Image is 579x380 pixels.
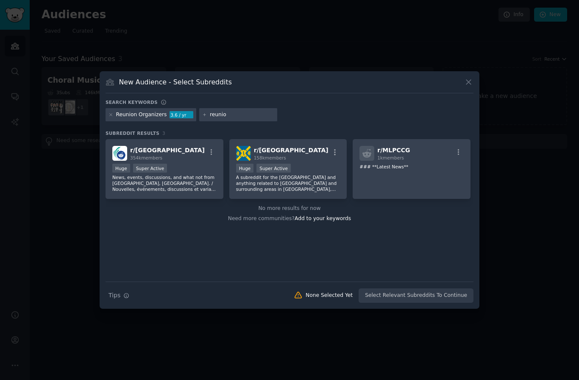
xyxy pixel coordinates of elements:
img: ottawa [112,146,127,161]
div: Reunion Organizers [116,111,167,119]
div: 3.6 / yr [170,111,193,119]
span: Add to your keywords [295,215,351,221]
span: 1k members [377,155,404,160]
span: Subreddit Results [106,130,159,136]
div: None Selected Yet [306,292,353,299]
div: Need more communities? [106,212,473,223]
span: r/ [GEOGRAPHIC_DATA] [254,147,328,154]
span: 354k members [130,155,162,160]
span: 158k members [254,155,286,160]
div: Super Active [256,164,291,173]
button: Tips [106,288,132,303]
div: Huge [112,164,130,173]
span: 3 [162,131,165,136]
p: News, events, discussions, and what not from [GEOGRAPHIC_DATA], [GEOGRAPHIC_DATA]. / Nouvelles, é... [112,174,217,192]
p: A subreddit for the [GEOGRAPHIC_DATA] and anything related to [GEOGRAPHIC_DATA] and surrounding a... [236,174,340,192]
div: Huge [236,164,254,173]
div: No more results for now [106,205,473,212]
h3: New Audience - Select Subreddits [119,78,232,87]
span: Tips [109,291,120,300]
div: Super Active [133,164,167,173]
h3: Search keywords [106,99,158,105]
span: r/ [GEOGRAPHIC_DATA] [130,147,205,154]
input: New Keyword [210,111,274,119]
span: r/ MLPCCG [377,147,410,154]
img: halifax [236,146,251,161]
